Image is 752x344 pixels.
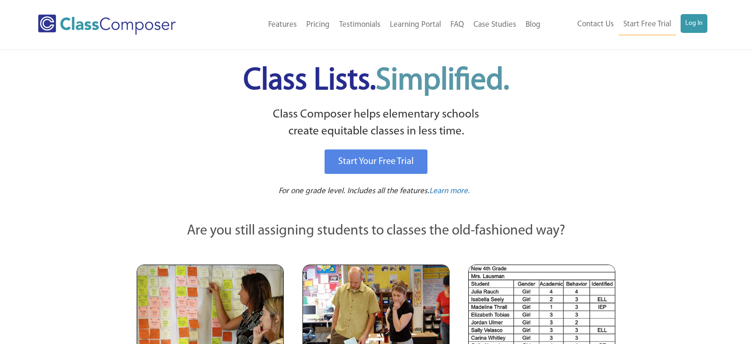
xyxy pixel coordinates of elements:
[681,14,707,33] a: Log In
[135,106,617,141] p: Class Composer helps elementary schools create equitable classes in less time.
[573,14,619,35] a: Contact Us
[446,15,469,35] a: FAQ
[545,14,707,35] nav: Header Menu
[325,149,427,174] a: Start Your Free Trial
[38,15,176,35] img: Class Composer
[429,187,470,195] span: Learn more.
[429,186,470,197] a: Learn more.
[279,187,429,195] span: For one grade level. Includes all the features.
[302,15,334,35] a: Pricing
[521,15,545,35] a: Blog
[385,15,446,35] a: Learning Portal
[376,66,509,96] span: Simplified.
[243,66,509,96] span: Class Lists.
[338,157,414,166] span: Start Your Free Trial
[619,14,676,35] a: Start Free Trial
[214,15,545,35] nav: Header Menu
[264,15,302,35] a: Features
[137,221,616,242] p: Are you still assigning students to classes the old-fashioned way?
[469,15,521,35] a: Case Studies
[334,15,385,35] a: Testimonials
